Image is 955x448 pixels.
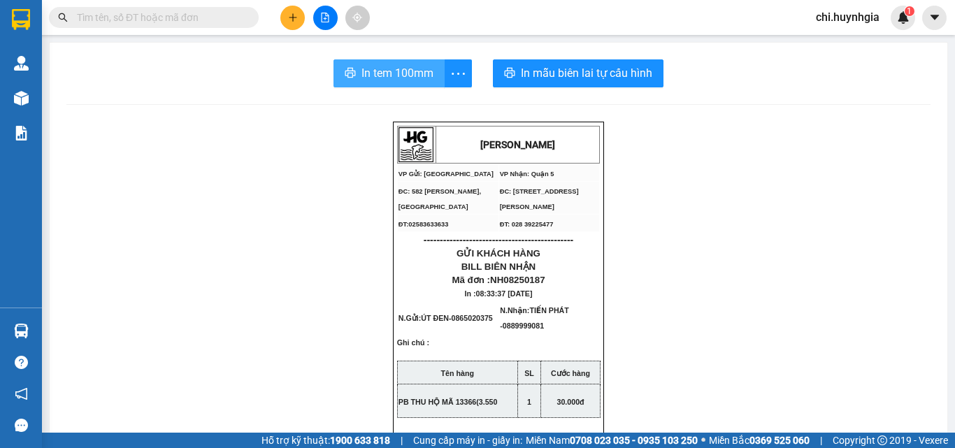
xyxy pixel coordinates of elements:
span: question-circle [15,356,28,369]
span: copyright [877,435,887,445]
img: icon-new-feature [897,11,910,24]
span: 1 [527,398,531,406]
span: 1 [907,6,912,16]
strong: Tên hàng [441,369,474,377]
span: Miền Bắc [709,433,810,448]
span: ĐC: 582 [PERSON_NAME], [GEOGRAPHIC_DATA] [398,188,481,210]
img: warehouse-icon [14,324,29,338]
span: Ghi chú : [397,338,429,358]
img: warehouse-icon [14,56,29,71]
span: In : [465,289,533,298]
span: printer [345,67,356,80]
input: Tìm tên, số ĐT hoặc mã đơn [77,10,242,25]
span: PB THU HỘ MÃ 13366(3.550 [398,398,498,406]
span: In mẫu biên lai tự cấu hình [521,64,652,82]
span: ĐT:02583633633 [398,221,449,228]
strong: 0369 525 060 [749,435,810,446]
span: - [449,314,493,322]
span: more [445,65,471,82]
span: chi.huynhgia [805,8,891,26]
img: logo-vxr [12,9,30,30]
span: GỬI KHÁCH HÀNG [457,248,540,259]
span: ĐT: 028 39225477 [500,221,554,228]
span: file-add [320,13,330,22]
span: caret-down [928,11,941,24]
span: Hỗ trợ kỹ thuật: [261,433,390,448]
span: Cung cấp máy in - giấy in: [413,433,522,448]
span: TIẾN PHÁT - [500,306,569,330]
button: file-add [313,6,338,30]
span: printer [504,67,515,80]
span: ---------------------------------------------- [424,234,573,245]
button: more [444,59,472,87]
span: N.Nhận: [500,306,569,330]
span: Mã đơn : [452,275,545,285]
span: In tem 100mm [361,64,433,82]
strong: [PERSON_NAME] [480,139,555,150]
span: Miền Nam [526,433,698,448]
span: message [15,419,28,432]
button: printerIn mẫu biên lai tự cấu hình [493,59,663,87]
span: ⚪️ [701,438,705,443]
span: aim [352,13,362,22]
strong: SL [524,369,534,377]
strong: 1900 633 818 [330,435,390,446]
img: warehouse-icon [14,91,29,106]
span: BILL BIÊN NHẬN [461,261,536,272]
span: search [58,13,68,22]
img: logo [398,127,433,162]
span: notification [15,387,28,400]
button: plus [280,6,305,30]
img: solution-icon [14,126,29,140]
span: NH08250187 [490,275,545,285]
span: 30.000đ [557,398,584,406]
span: VP Nhận: Quận 5 [500,171,554,178]
span: plus [288,13,298,22]
button: caret-down [922,6,947,30]
strong: Cước hàng [551,369,590,377]
span: 0865020375 [452,314,493,322]
span: ÚT ĐEN [421,314,449,322]
span: N.Gửi: [398,314,493,322]
sup: 1 [905,6,914,16]
span: 08:33:37 [DATE] [476,289,533,298]
span: | [820,433,822,448]
span: ĐC: [STREET_ADDRESS][PERSON_NAME] [500,188,579,210]
span: | [401,433,403,448]
span: 0889999081 [503,321,544,330]
button: printerIn tem 100mm [333,59,445,87]
strong: 0708 023 035 - 0935 103 250 [570,435,698,446]
span: VP Gửi: [GEOGRAPHIC_DATA] [398,171,494,178]
button: aim [345,6,370,30]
